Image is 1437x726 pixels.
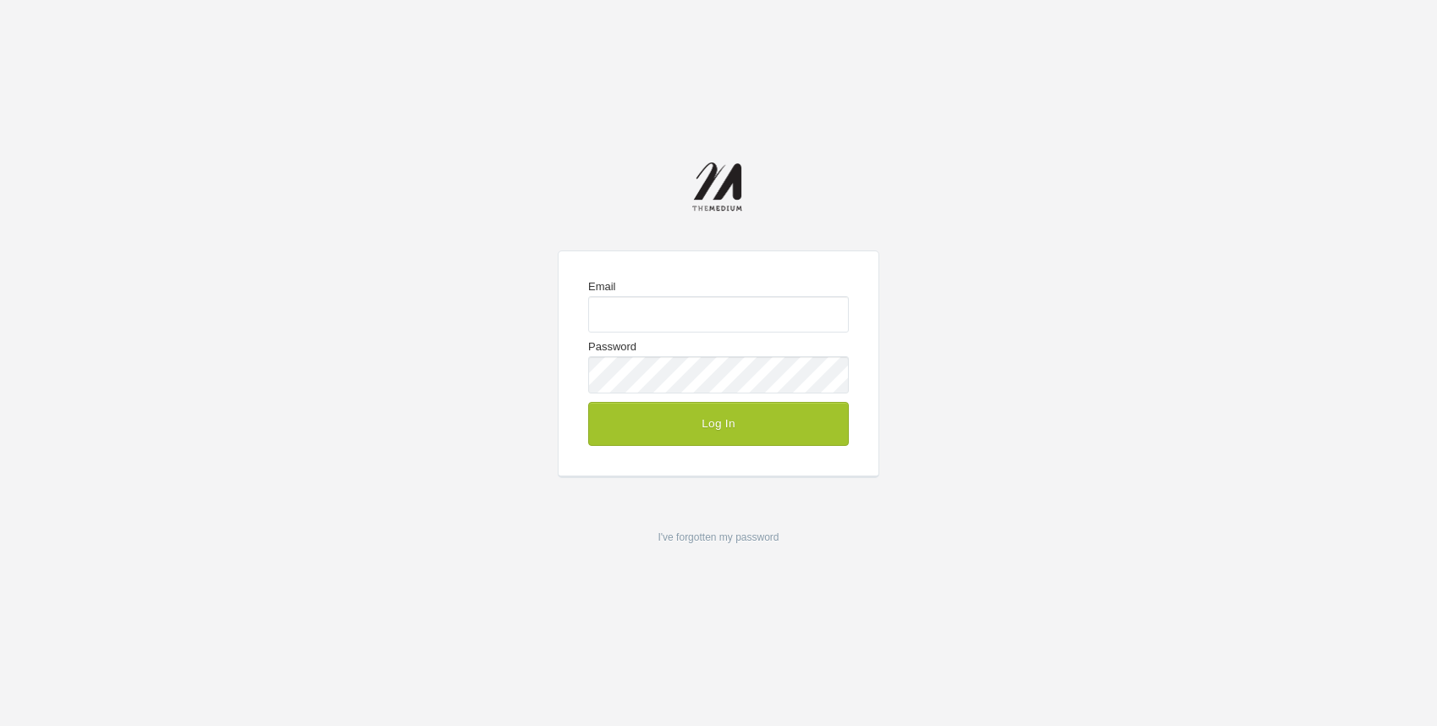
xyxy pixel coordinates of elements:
a: I've forgotten my password [658,531,779,543]
label: Password [588,341,849,393]
label: Email [588,281,849,333]
input: Email [588,296,849,333]
input: Password [588,356,849,393]
img: themediumnet-logo_20140702131735.png [692,162,746,213]
button: Log In [588,402,849,446]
